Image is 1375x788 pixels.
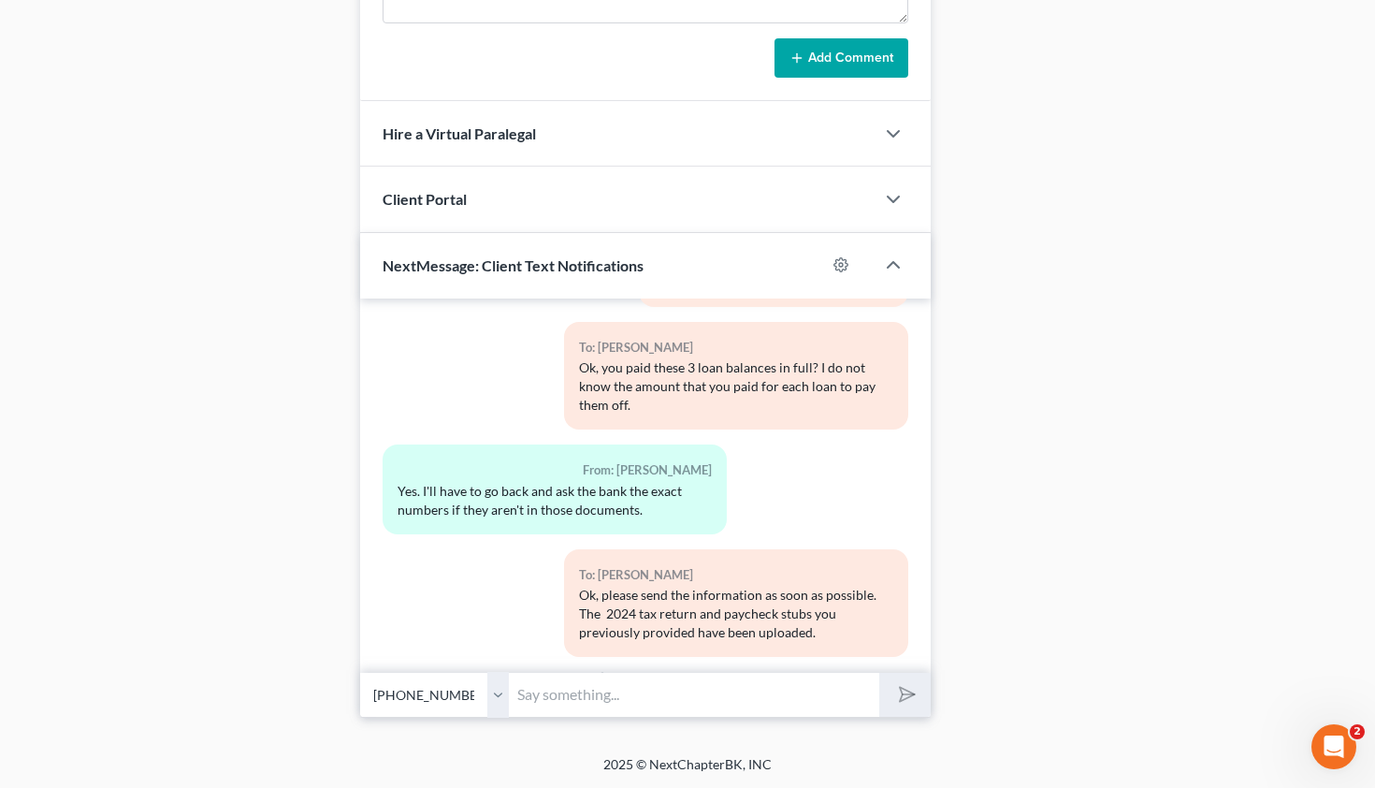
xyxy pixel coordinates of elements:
div: Yes. I'll have to go back and ask the bank the exact numbers if they aren't in those documents. [398,482,713,519]
input: Say something... [510,672,880,718]
div: To: [PERSON_NAME] [579,337,894,358]
div: From: [PERSON_NAME] [398,460,713,481]
iframe: Intercom live chat [1311,724,1356,769]
div: Ok, you paid these 3 loan balances in full? I do not know the amount that you paid for each loan ... [579,358,894,415]
span: NextMessage: Client Text Notifications [383,256,644,274]
span: 2 [1350,724,1365,739]
div: Ok, please send the information as soon as possible. The 2024 tax return and paycheck stubs you p... [579,586,894,642]
div: To: [PERSON_NAME] [579,564,894,586]
span: Hire a Virtual Paralegal [383,124,536,142]
span: Client Portal [383,190,467,208]
button: Add Comment [774,38,908,78]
